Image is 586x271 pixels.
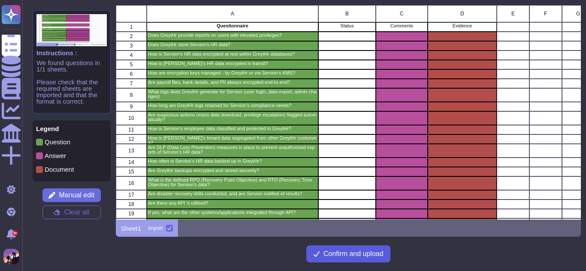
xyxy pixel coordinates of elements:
[148,178,317,187] p: What is the defined RPO (Recovery Point Objective) and RTO (Recovery Time Objective) for Servion’...
[36,50,107,56] p: Instructions :
[59,192,94,199] span: Manual edit
[116,144,147,158] div: 13
[148,113,317,122] p: Are suspicious actions (mass data download, privilege escalation) flagged automatically?
[116,209,147,218] div: 19
[116,167,147,176] div: 15
[148,168,317,173] p: Are GreytHr backups encrypted and stored securely?
[148,80,317,85] p: Are payroll files, bank details, and PII always encrypted end-to-end?
[42,188,101,202] button: Manual edit
[116,5,581,220] div: grid
[116,22,147,32] div: 1
[148,52,317,57] p: How is Servion’s HR data encrypted at rest within GreytHr databases?
[400,11,404,16] span: C
[148,191,317,196] p: Are disaster recovery drills conducted, and are Servion notified of results?
[116,79,147,88] div: 7
[116,41,147,51] div: 3
[45,166,74,173] p: Document
[36,60,107,104] p: We found questions in 1/1 sheets. Please check that the required sheets are imported and that the...
[148,159,317,164] p: How often is Servion’s HR data backed up in GreytHr?
[12,231,18,236] div: 9+
[45,152,66,159] p: Answer
[42,205,101,219] button: Clear all
[116,69,147,79] div: 6
[230,11,234,16] span: A
[116,111,147,125] div: 10
[377,24,426,28] p: Comments
[148,126,317,131] p: How is Servion’s employee data classified and protected in GreytHr?
[45,139,70,145] p: Question
[36,14,107,46] img: instruction
[116,158,147,167] div: 14
[116,125,147,134] div: 11
[148,42,317,47] p: Does GreytHr store Servion's HR data?
[460,11,464,16] span: D
[148,201,317,205] p: Are there any API ‘s utilised?
[148,136,317,145] p: How is [PERSON_NAME]’s tenant data segregated from other GreytHr customers?
[116,190,147,200] div: 17
[3,249,19,264] img: user
[319,24,374,28] p: Status
[116,60,147,69] div: 5
[64,209,89,216] span: Clear all
[511,11,515,16] span: E
[116,176,147,190] div: 16
[148,33,317,38] p: Does GreytHr provide reports on users with elevated privileges?
[2,247,25,266] button: user
[576,11,580,16] span: G
[148,210,317,215] p: If yes, what are the other systems/applications integrated through API?
[116,51,147,60] div: 4
[36,125,107,132] p: Legend
[148,89,317,99] p: What logs does GreytHr generate for Servion (user login, data export, admin changes)
[116,134,147,144] div: 12
[148,24,317,28] p: Questionnaire
[116,102,147,111] div: 9
[323,250,384,257] span: Confirm and upload
[345,11,348,16] span: B
[148,145,317,155] p: Are DLP (Data Loss Prevention) measures in place to prevent unauthorized exports of Servion’s HR ...
[544,11,547,16] span: F
[148,71,317,75] p: How are encryption keys managed - by GreytHr or via Servion’s KMS?
[148,226,163,231] div: Import
[306,245,390,262] button: Confirm and upload
[116,218,147,228] div: 20
[116,32,147,41] div: 2
[148,61,317,66] p: How is [PERSON_NAME]’s HR data encrypted in transit?
[148,103,317,108] p: How long are GreytHr logs retained for Servion’s compliance needs?
[429,24,495,28] p: Evidence
[121,225,142,232] p: Sheet1
[116,200,147,209] div: 18
[116,88,147,102] div: 8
